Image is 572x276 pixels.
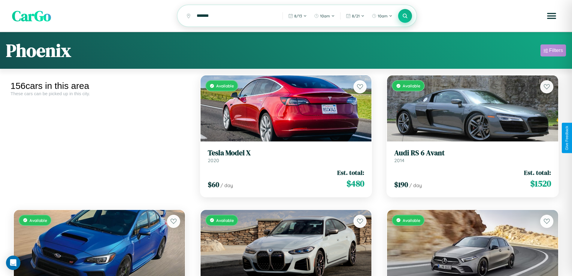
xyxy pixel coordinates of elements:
span: 10am [378,14,388,18]
span: Available [216,218,234,223]
div: Open Intercom Messenger [6,256,20,270]
span: $ 1520 [530,177,551,190]
span: / day [220,182,233,188]
span: / day [409,182,422,188]
span: $ 190 [394,180,408,190]
div: Give Feedback [565,126,569,150]
span: $ 60 [208,180,219,190]
span: Available [403,83,420,88]
span: Est. total: [337,168,364,177]
h3: Audi RS 6 Avant [394,149,551,157]
h3: Tesla Model X [208,149,365,157]
a: Tesla Model X2020 [208,149,365,163]
span: 8 / 21 [352,14,360,18]
span: Est. total: [524,168,551,177]
span: 2014 [394,157,404,163]
button: Open menu [543,8,560,24]
button: Filters [540,44,566,56]
h1: Phoenix [6,38,71,63]
a: Audi RS 6 Avant2014 [394,149,551,163]
span: 2020 [208,157,219,163]
div: These cars can be picked up in this city. [11,91,188,96]
button: 10am [311,11,338,21]
span: 8 / 13 [294,14,302,18]
div: Filters [549,47,563,53]
button: 10am [369,11,395,21]
span: CarGo [12,6,51,26]
span: Available [29,218,47,223]
span: $ 480 [347,177,364,190]
span: Available [403,218,420,223]
div: 156 cars in this area [11,81,188,91]
span: Available [216,83,234,88]
button: 8/21 [343,11,368,21]
span: 10am [320,14,330,18]
button: 8/13 [285,11,310,21]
